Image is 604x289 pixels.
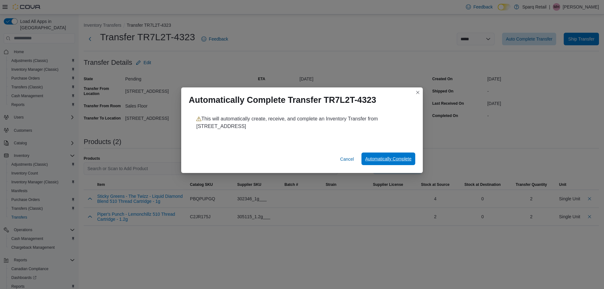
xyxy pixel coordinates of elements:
button: Automatically Complete [361,153,415,165]
h1: Automatically Complete Transfer TR7L2T-4323 [189,95,376,105]
span: Cancel [340,156,354,162]
p: This will automatically create, receive, and complete an Inventory Transfer from [STREET_ADDRESS] [196,115,408,130]
span: Automatically Complete [365,156,411,162]
button: Cancel [338,153,356,165]
button: Closes this modal window [414,89,422,96]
